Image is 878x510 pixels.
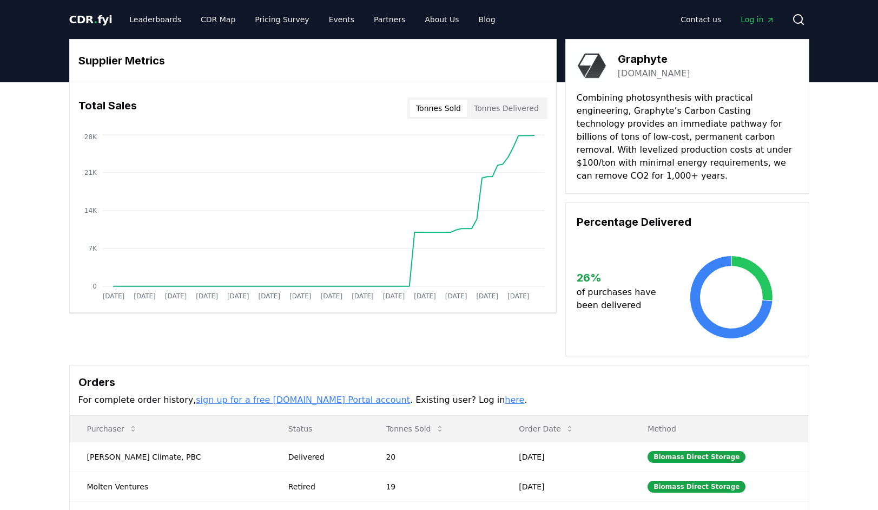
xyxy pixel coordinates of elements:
[365,10,414,29] a: Partners
[414,292,436,300] tspan: [DATE]
[102,292,124,300] tspan: [DATE]
[192,10,244,29] a: CDR Map
[288,481,360,492] div: Retired
[577,91,798,182] p: Combining photosynthesis with practical engineering, Graphyte’s Carbon Casting technology provide...
[672,10,730,29] a: Contact us
[618,67,690,80] a: [DOMAIN_NAME]
[501,472,630,501] td: [DATE]
[88,245,97,252] tspan: 7K
[78,374,800,390] h3: Orders
[410,100,467,117] button: Tonnes Sold
[280,423,360,434] p: Status
[639,423,800,434] p: Method
[134,292,156,300] tspan: [DATE]
[69,12,113,27] a: CDR.fyi
[69,13,113,26] span: CDR fyi
[382,292,405,300] tspan: [DATE]
[476,292,498,300] tspan: [DATE]
[78,394,800,407] p: For complete order history, . Existing user? Log in .
[648,481,745,493] div: Biomass Direct Storage
[510,418,583,440] button: Order Date
[196,292,218,300] tspan: [DATE]
[121,10,190,29] a: Leaderboards
[648,451,745,463] div: Biomass Direct Storage
[227,292,249,300] tspan: [DATE]
[618,51,690,67] h3: Graphyte
[416,10,467,29] a: About Us
[368,442,501,472] td: 20
[577,286,665,312] p: of purchases have been delivered
[78,53,547,69] h3: Supplier Metrics
[501,442,630,472] td: [DATE]
[320,292,342,300] tspan: [DATE]
[84,133,97,141] tspan: 28K
[445,292,467,300] tspan: [DATE]
[78,418,146,440] button: Purchaser
[377,418,452,440] button: Tonnes Sold
[672,10,783,29] nav: Main
[84,207,97,214] tspan: 14K
[467,100,545,117] button: Tonnes Delivered
[505,395,524,405] a: here
[289,292,312,300] tspan: [DATE]
[70,472,271,501] td: Molten Ventures
[94,13,97,26] span: .
[577,50,607,81] img: Graphyte-logo
[84,169,97,176] tspan: 21K
[93,283,97,290] tspan: 0
[246,10,318,29] a: Pricing Survey
[507,292,530,300] tspan: [DATE]
[78,97,137,119] h3: Total Sales
[577,214,798,230] h3: Percentage Delivered
[732,10,783,29] a: Log in
[577,270,665,286] h3: 26 %
[288,452,360,462] div: Delivered
[258,292,280,300] tspan: [DATE]
[470,10,504,29] a: Blog
[352,292,374,300] tspan: [DATE]
[121,10,504,29] nav: Main
[196,395,410,405] a: sign up for a free [DOMAIN_NAME] Portal account
[368,472,501,501] td: 19
[164,292,187,300] tspan: [DATE]
[320,10,363,29] a: Events
[741,14,774,25] span: Log in
[70,442,271,472] td: [PERSON_NAME] Climate, PBC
